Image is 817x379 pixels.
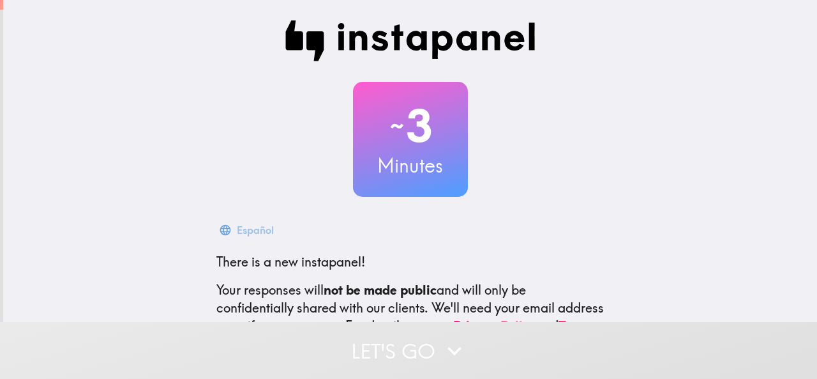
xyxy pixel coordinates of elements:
button: Español [216,217,279,243]
a: Terms [558,318,594,334]
a: Privacy Policy [453,318,536,334]
img: Instapanel [285,20,536,61]
h3: Minutes [353,152,468,179]
b: not be made public [324,282,437,298]
p: Your responses will and will only be confidentially shared with our clients. We'll need your emai... [216,281,604,335]
span: There is a new instapanel! [216,254,365,270]
div: Español [237,221,274,239]
span: ~ [388,107,406,145]
h2: 3 [353,100,468,152]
